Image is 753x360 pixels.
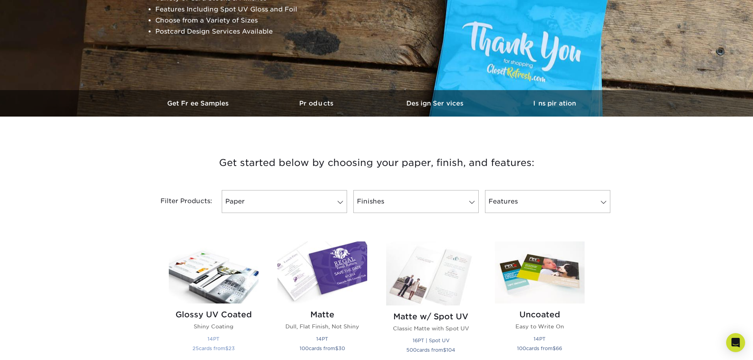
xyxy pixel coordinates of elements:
[386,324,476,332] p: Classic Matte with Spot UV
[222,190,347,213] a: Paper
[377,90,495,117] a: Design Services
[517,345,526,351] span: 100
[140,90,258,117] a: Get Free Samples
[406,347,417,353] span: 500
[277,310,367,319] h2: Matte
[225,345,228,351] span: $
[517,345,562,351] small: cards from
[495,100,614,107] h3: Inspiration
[145,145,608,181] h3: Get started below by choosing your paper, finish, and features:
[228,345,235,351] span: 23
[353,190,479,213] a: Finishes
[386,312,476,321] h2: Matte w/ Spot UV
[169,310,259,319] h2: Glossy UV Coated
[338,345,345,351] span: 30
[155,15,347,26] li: Choose from a Variety of Sizes
[300,345,309,351] span: 100
[443,347,446,353] span: $
[258,100,377,107] h3: Products
[208,336,219,342] small: 14PT
[169,322,259,330] p: Shiny Coating
[485,190,610,213] a: Features
[155,26,347,37] li: Postcard Design Services Available
[335,345,338,351] span: $
[300,345,345,351] small: cards from
[258,90,377,117] a: Products
[316,336,328,342] small: 14PT
[726,333,745,352] div: Open Intercom Messenger
[155,4,347,15] li: Features Including Spot UV Gloss and Foil
[553,345,556,351] span: $
[406,347,455,353] small: cards from
[495,310,585,319] h2: Uncoated
[2,336,67,357] iframe: Google Customer Reviews
[556,345,562,351] span: 66
[192,345,199,351] span: 25
[377,100,495,107] h3: Design Services
[495,241,585,303] img: Uncoated Postcards
[495,322,585,330] p: Easy to Write On
[495,90,614,117] a: Inspiration
[140,190,219,213] div: Filter Products:
[386,241,476,305] img: Matte w/ Spot UV Postcards
[413,337,449,343] small: 16PT | Spot UV
[446,347,455,353] span: 104
[169,241,259,303] img: Glossy UV Coated Postcards
[534,336,545,342] small: 14PT
[277,322,367,330] p: Dull, Flat Finish, Not Shiny
[277,241,367,303] img: Matte Postcards
[140,100,258,107] h3: Get Free Samples
[192,345,235,351] small: cards from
